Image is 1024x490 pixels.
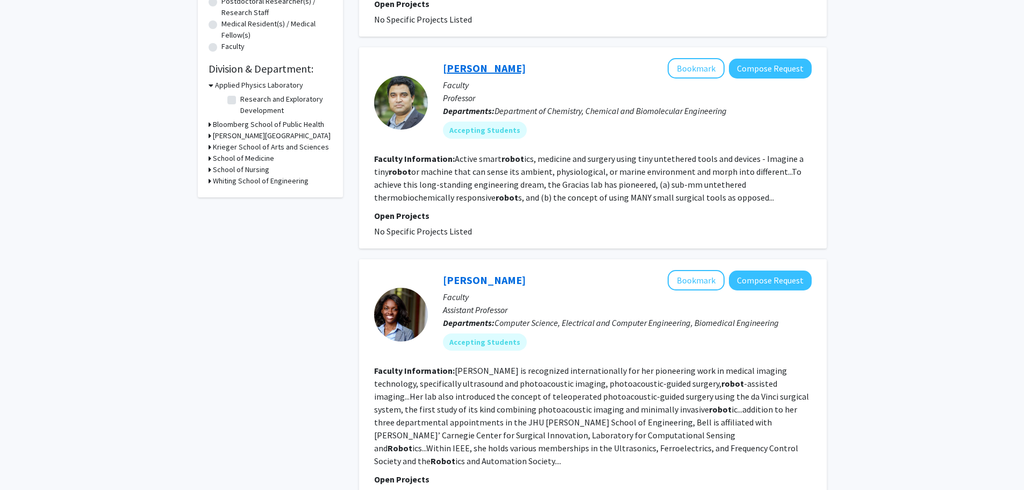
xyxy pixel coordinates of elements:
b: Departments: [443,317,495,328]
label: Research and Exploratory Development [240,94,330,116]
b: robot [721,378,744,389]
h3: [PERSON_NAME][GEOGRAPHIC_DATA] [213,130,331,141]
p: Open Projects [374,473,812,486]
button: Compose Request to Bisi Bell [729,271,812,290]
b: robot [496,192,518,203]
a: [PERSON_NAME] [443,273,526,287]
p: Open Projects [374,209,812,222]
label: Faculty [221,41,245,52]
span: No Specific Projects Listed [374,226,472,237]
h3: Bloomberg School of Public Health [213,119,324,130]
span: Department of Chemistry, Chemical and Biomolecular Engineering [495,105,727,116]
h3: School of Medicine [213,153,274,164]
p: Faculty [443,290,812,303]
button: Compose Request to David Gracias [729,59,812,79]
b: Faculty Information: [374,153,455,164]
b: Robot [388,443,412,453]
fg-read-more: [PERSON_NAME] is recognized internationally for her pioneering work in medical imaging technology... [374,365,809,466]
h3: Whiting School of Engineering [213,175,309,187]
b: Robot [431,456,455,466]
p: Professor [443,91,812,104]
h3: Applied Physics Laboratory [215,80,303,91]
span: Computer Science, Electrical and Computer Engineering, Biomedical Engineering [495,317,779,328]
h3: Krieger School of Arts and Sciences [213,141,329,153]
b: Departments: [443,105,495,116]
mat-chip: Accepting Students [443,122,527,139]
iframe: Chat [8,442,46,482]
b: Faculty Information: [374,365,455,376]
label: Medical Resident(s) / Medical Fellow(s) [221,18,332,41]
b: robot [502,153,524,164]
h3: School of Nursing [213,164,269,175]
mat-chip: Accepting Students [443,333,527,351]
p: Faculty [443,79,812,91]
a: [PERSON_NAME] [443,61,526,75]
h2: Division & Department: [209,62,332,75]
button: Add Bisi Bell to Bookmarks [668,270,725,290]
button: Add David Gracias to Bookmarks [668,58,725,79]
b: robot [709,404,732,415]
fg-read-more: Active smart ics, medicine and surgery using tiny untethered tools and devices - Imagine a tiny o... [374,153,804,203]
p: Assistant Professor [443,303,812,316]
b: robot [389,166,411,177]
span: No Specific Projects Listed [374,14,472,25]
